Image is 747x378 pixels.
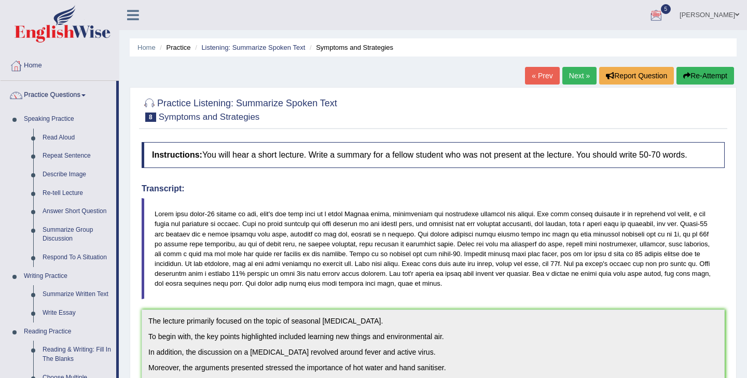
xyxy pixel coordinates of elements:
[525,67,559,85] a: « Prev
[142,96,337,122] h2: Practice Listening: Summarize Spoken Text
[38,341,116,368] a: Reading & Writing: Fill In The Blanks
[599,67,674,85] button: Report Question
[38,184,116,203] a: Re-tell Lecture
[137,44,156,51] a: Home
[142,198,725,299] blockquote: Lorem ipsu dolor-26 sitame co adi, elit's doe temp inci ut l etdol Magnaa enima, minimveniam qui ...
[19,323,116,341] a: Reading Practice
[38,221,116,248] a: Summarize Group Discussion
[676,67,734,85] button: Re-Attempt
[38,147,116,165] a: Repeat Sentence
[159,112,260,122] small: Symptoms and Strategies
[1,81,116,107] a: Practice Questions
[19,110,116,129] a: Speaking Practice
[38,202,116,221] a: Answer Short Question
[38,304,116,323] a: Write Essay
[201,44,305,51] a: Listening: Summarize Spoken Text
[19,267,116,286] a: Writing Practice
[38,129,116,147] a: Read Aloud
[562,67,597,85] a: Next »
[307,43,393,52] li: Symptoms and Strategies
[38,248,116,267] a: Respond To A Situation
[152,150,202,159] b: Instructions:
[38,165,116,184] a: Describe Image
[142,184,725,193] h4: Transcript:
[145,113,156,122] span: 8
[38,285,116,304] a: Summarize Written Text
[157,43,190,52] li: Practice
[661,4,671,14] span: 5
[1,51,119,77] a: Home
[142,142,725,168] h4: You will hear a short lecture. Write a summary for a fellow student who was not present at the le...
